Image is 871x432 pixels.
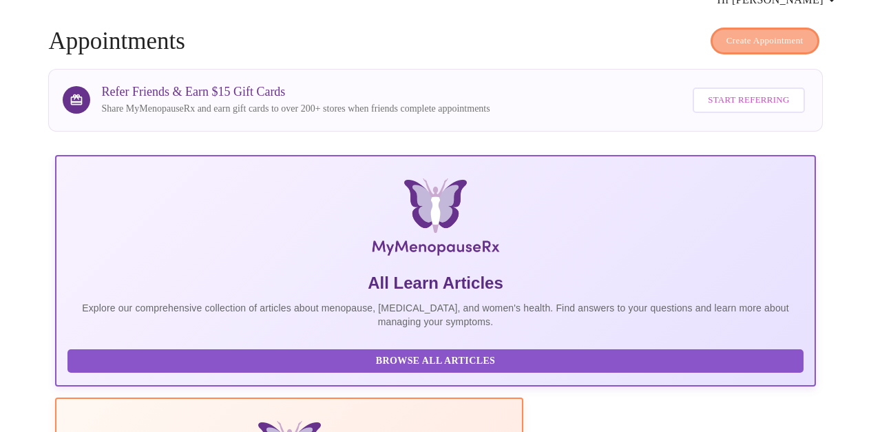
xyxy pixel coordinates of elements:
[689,81,808,120] a: Start Referring
[711,28,819,54] button: Create Appointment
[693,88,804,113] button: Start Referring
[81,353,789,370] span: Browse All Articles
[726,33,804,49] span: Create Appointment
[101,85,490,99] h3: Refer Friends & Earn $15 Gift Cards
[101,102,490,116] p: Share MyMenopauseRx and earn gift cards to over 200+ stores when friends complete appointments
[67,354,806,366] a: Browse All Articles
[67,349,803,373] button: Browse All Articles
[48,28,822,55] h4: Appointments
[67,301,803,329] p: Explore our comprehensive collection of articles about menopause, [MEDICAL_DATA], and women's hea...
[182,178,689,261] img: MyMenopauseRx Logo
[708,92,789,108] span: Start Referring
[67,272,803,294] h5: All Learn Articles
